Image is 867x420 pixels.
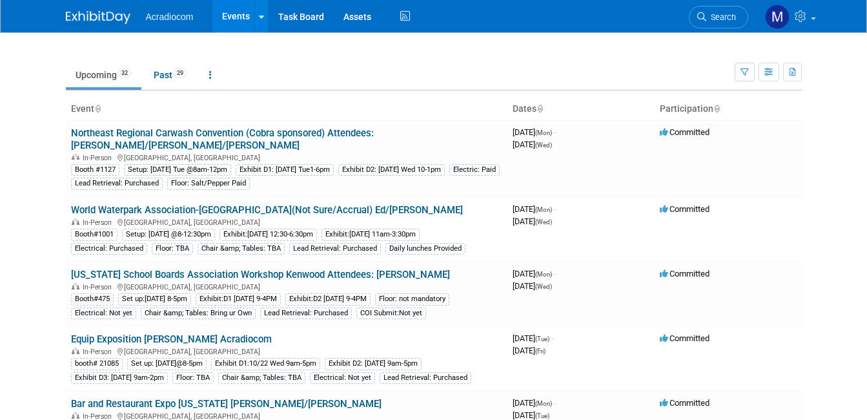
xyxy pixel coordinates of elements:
[144,63,197,87] a: Past29
[507,98,655,120] th: Dates
[72,218,79,225] img: In-Person Event
[551,333,553,343] span: -
[554,204,556,214] span: -
[706,12,736,22] span: Search
[71,178,163,189] div: Lead Retrieval: Purchased
[83,283,116,291] span: In-Person
[513,140,552,149] span: [DATE]
[513,333,553,343] span: [DATE]
[513,346,546,355] span: [DATE]
[385,243,465,255] div: Daily lunches Provided
[71,358,123,370] div: booth# 21085
[513,269,556,278] span: [DATE]
[513,216,552,226] span: [DATE]
[71,269,450,280] a: [US_STATE] School Boards Association Workshop Kenwood Attendees: [PERSON_NAME]
[713,103,720,114] a: Sort by Participation Type
[211,358,320,370] div: Exhibit D1:10/22 Wed 9am-5pm
[71,204,463,216] a: World Waterpark Association-[GEOGRAPHIC_DATA](Not Sure/Accrual) Ed/[PERSON_NAME]
[321,229,420,240] div: Exhibit:[DATE] 11am-3:30pm
[513,204,556,214] span: [DATE]
[554,269,556,278] span: -
[83,154,116,162] span: In-Person
[285,293,371,305] div: Exhibit:D2 [DATE] 9-4PM
[325,358,422,370] div: Exhibit D2: [DATE] 9am-5pm
[535,283,552,290] span: (Wed)
[535,218,552,226] span: (Wed)
[71,152,502,162] div: [GEOGRAPHIC_DATA], [GEOGRAPHIC_DATA]
[117,68,132,78] span: 32
[660,127,709,137] span: Committed
[356,308,426,319] div: COI Submit:Not yet
[449,164,500,176] div: Electric: Paid
[535,335,549,342] span: (Tue)
[83,218,116,227] span: In-Person
[513,281,552,291] span: [DATE]
[289,243,381,255] div: Lead Retrieval: Purchased
[172,372,214,384] div: Floor: TBA
[72,412,79,419] img: In-Person Event
[660,204,709,214] span: Committed
[535,348,546,355] span: (Fri)
[72,283,79,289] img: In-Person Event
[660,333,709,343] span: Committed
[660,269,709,278] span: Committed
[72,348,79,354] img: In-Person Event
[66,11,130,24] img: ExhibitDay
[71,164,119,176] div: Booth #1127
[513,127,556,137] span: [DATE]
[310,372,375,384] div: Electrical: Not yet
[94,103,101,114] a: Sort by Event Name
[66,63,141,87] a: Upcoming32
[513,410,549,420] span: [DATE]
[71,346,502,356] div: [GEOGRAPHIC_DATA], [GEOGRAPHIC_DATA]
[122,229,215,240] div: Setup: [DATE] @8-12:30pm
[71,308,136,319] div: Electrical: Not yet
[127,358,207,370] div: Set up: [DATE]@8-5pm
[71,372,168,384] div: Exhibit D3: [DATE] 9am-2pm
[71,127,374,151] a: Northeast Regional Carwash Convention (Cobra sponsored) Attendees: [PERSON_NAME]/[PERSON_NAME]/[P...
[554,398,556,408] span: -
[218,372,305,384] div: Chair &amp; Tables: TBA
[71,243,147,255] div: Electrical: Purchased
[535,400,552,407] span: (Mon)
[260,308,352,319] div: Lead Retrieval: Purchased
[71,281,502,291] div: [GEOGRAPHIC_DATA], [GEOGRAPHIC_DATA]
[380,372,471,384] div: Lead Retrieval: Purchased
[219,229,317,240] div: Exhibit:[DATE] 12:30-6:30pm
[375,293,449,305] div: Floor: not mandatory
[765,5,790,29] img: Mike Pascuzzi
[660,398,709,408] span: Committed
[236,164,334,176] div: Exhibit D1: [DATE] Tue1-6pm
[689,6,748,28] a: Search
[173,68,187,78] span: 29
[141,308,256,319] div: Chair &amp; Tables: Bring ur Own
[338,164,445,176] div: Exhibit D2: [DATE] Wed 10-1pm
[72,154,79,160] img: In-Person Event
[198,243,285,255] div: Chair &amp; Tables: TBA
[535,271,552,278] span: (Mon)
[536,103,543,114] a: Sort by Start Date
[196,293,281,305] div: Exhibit:D1 [DATE] 9-4PM
[124,164,231,176] div: Setup: [DATE] Tue @8am-12pm
[535,142,552,149] span: (Wed)
[83,348,116,356] span: In-Person
[655,98,802,120] th: Participation
[118,293,191,305] div: Set up:[DATE] 8-5pm
[152,243,193,255] div: Floor: TBA
[535,412,549,419] span: (Tue)
[535,206,552,213] span: (Mon)
[71,216,502,227] div: [GEOGRAPHIC_DATA], [GEOGRAPHIC_DATA]
[71,293,114,305] div: Booth#475
[71,229,117,240] div: Booth#1001
[66,98,507,120] th: Event
[71,333,272,345] a: Equip Exposition [PERSON_NAME] Acradiocom
[554,127,556,137] span: -
[513,398,556,408] span: [DATE]
[167,178,250,189] div: Floor: Salt/Pepper Paid
[146,12,194,22] span: Acradiocom
[71,398,382,410] a: Bar and Restaurant Expo [US_STATE] [PERSON_NAME]/[PERSON_NAME]
[535,129,552,136] span: (Mon)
